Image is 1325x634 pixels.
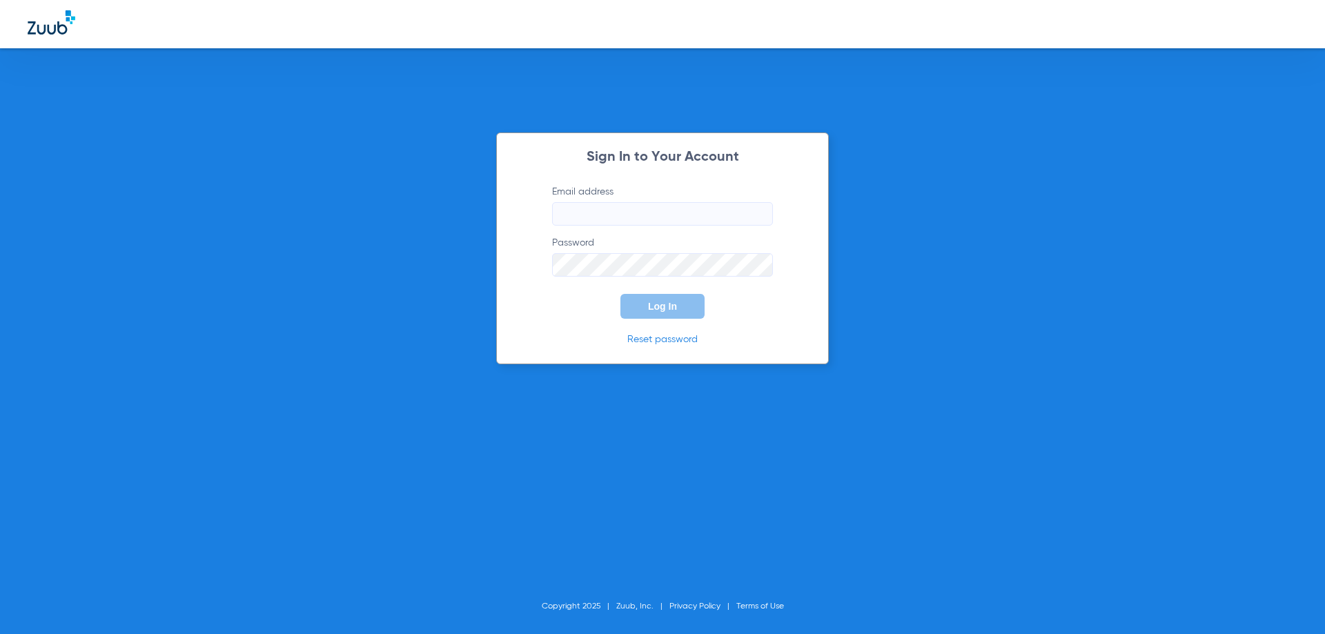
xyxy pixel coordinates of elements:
img: Zuub Logo [28,10,75,34]
a: Terms of Use [736,602,784,611]
input: Password [552,253,773,277]
li: Zuub, Inc. [616,600,669,613]
label: Email address [552,185,773,226]
label: Password [552,236,773,277]
span: Log In [648,301,677,312]
a: Reset password [627,335,698,344]
input: Email address [552,202,773,226]
h2: Sign In to Your Account [531,150,794,164]
button: Log In [620,294,705,319]
li: Copyright 2025 [542,600,616,613]
a: Privacy Policy [669,602,720,611]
